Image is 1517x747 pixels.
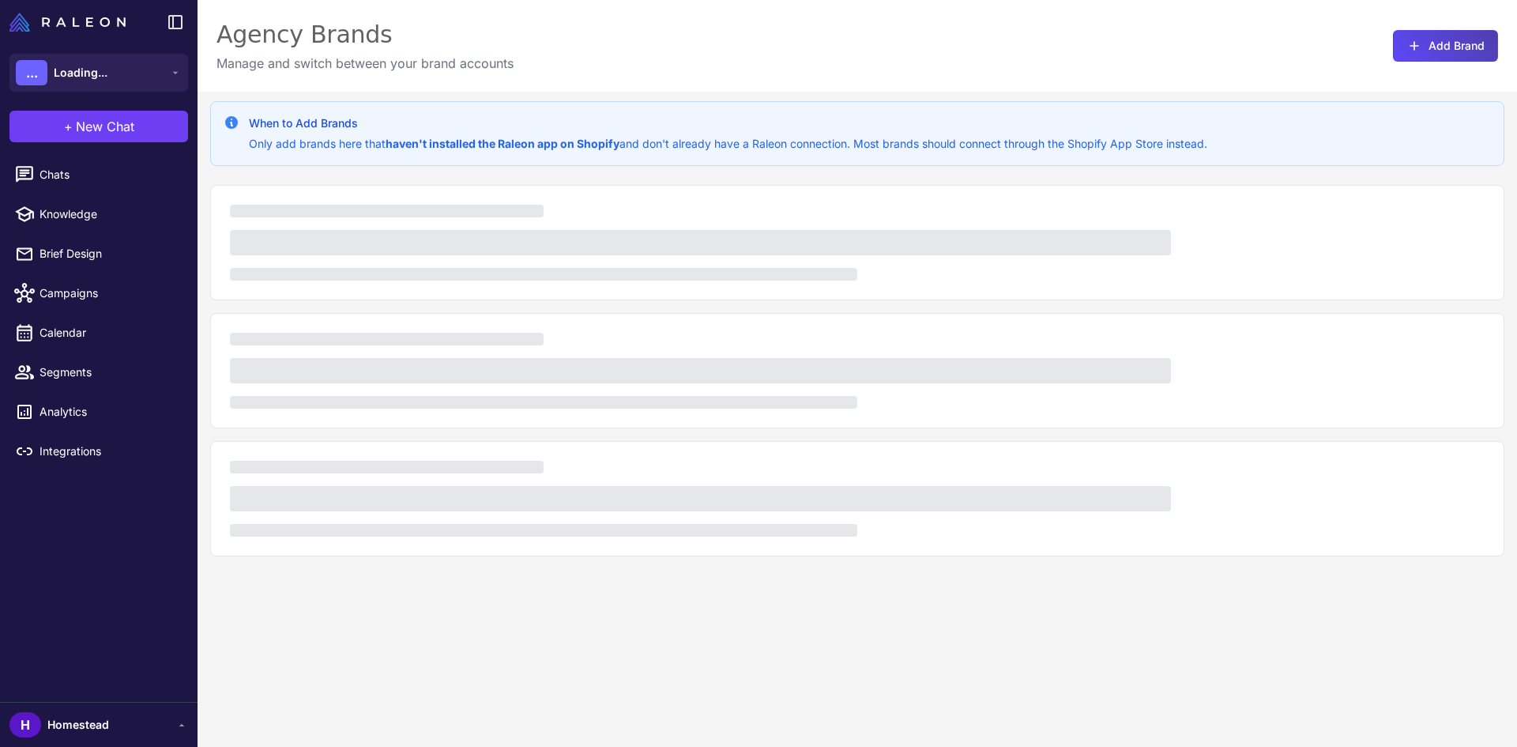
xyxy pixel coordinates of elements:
a: Raleon Logo [9,13,132,32]
span: New Chat [76,117,134,136]
button: +New Chat [9,111,188,142]
span: Brief Design [40,245,179,262]
a: Campaigns [6,277,191,310]
strong: haven't installed the Raleon app on Shopify [386,137,619,150]
img: Raleon Logo [9,13,126,32]
p: Only add brands here that and don't already have a Raleon connection. Most brands should connect ... [249,135,1207,153]
div: H [9,712,41,738]
span: Integrations [40,443,179,460]
p: Manage and switch between your brand accounts [216,54,514,73]
span: Campaigns [40,285,179,302]
span: Analytics [40,403,179,421]
a: Segments [6,356,191,389]
span: Calendar [40,324,179,341]
span: Loading... [54,64,107,81]
span: Segments [40,364,179,381]
a: Analytics [6,395,191,428]
span: Knowledge [40,206,179,223]
button: Add Brand [1393,30,1498,62]
a: Knowledge [6,198,191,231]
span: Chats [40,166,179,183]
span: + [64,117,73,136]
div: Agency Brands [216,19,514,51]
a: Chats [6,158,191,191]
h3: When to Add Brands [249,115,1207,132]
a: Integrations [6,435,191,468]
a: Calendar [6,316,191,349]
button: ...Loading... [9,54,188,92]
div: ... [16,60,47,85]
span: Homestead [47,716,109,734]
a: Brief Design [6,237,191,270]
